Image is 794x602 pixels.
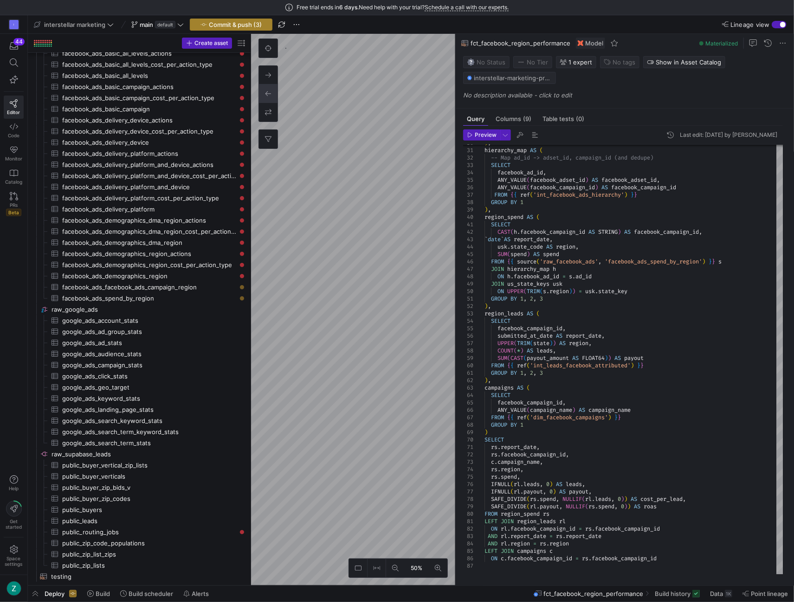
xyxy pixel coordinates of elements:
span: STRING [598,228,618,236]
span: 1 expert [568,58,592,66]
a: public_zip_lists​​​​​​​​​ [32,560,247,571]
span: facebook_adset_id [530,176,585,184]
div: Press SPACE to select this row. [32,103,247,115]
div: Press SPACE to select this row. [32,304,247,315]
div: Press SPACE to select this row. [32,159,247,170]
span: Build history [655,590,691,597]
a: Spacesettings [4,541,24,571]
a: facebook_ads_basic_all_levels_cost_per_action_type​​​​​​​​​ [32,59,247,70]
a: facebook_ads_demographics_region_cost_per_action_type​​​​​​​​​ [32,259,247,270]
span: Commit & push (3) [209,21,262,28]
span: No Tier [517,58,548,66]
span: 'int_facebook_ads_hierarchy' [533,191,624,199]
a: google_ads_click_stats​​​​​​​​​ [32,371,247,382]
div: 37 [463,191,473,199]
span: facebook_ads_delivery_platform_cost_per_action_type​​​​​​​​​ [62,193,236,204]
span: (9) [523,116,531,122]
span: } [709,258,712,265]
a: google_ads_landing_page_stats​​​​​​​​​ [32,404,247,415]
button: Build history [651,586,704,602]
a: facebook_ads_delivery_platform_cost_per_action_type​​​​​​​​​ [32,192,247,204]
span: ( [540,147,543,154]
a: Editor [4,96,24,119]
span: public_buyers​​​​​​​​​ [62,505,236,515]
span: source [517,258,536,265]
a: google_ads_ad_stats​​​​​​​​​ [32,337,247,348]
span: region [556,243,575,250]
button: No tags [600,56,639,68]
div: Press SPACE to select this row. [32,126,247,137]
span: { [514,191,517,199]
div: Press SPACE to select this row. [32,448,247,460]
div: Press SPACE to select this row. [32,226,247,237]
span: ( [530,191,533,199]
a: public_buyers​​​​​​​​​ [32,504,247,515]
span: Build scheduler [129,590,173,597]
span: google_ads_landing_page_stats​​​​​​​​​ [62,404,236,415]
span: region_spend [484,213,523,221]
span: raw_supabase_leads​​​​​​​​ [52,449,245,460]
a: facebook_ads_delivery_device_cost_per_action_type​​​​​​​​​ [32,126,247,137]
span: FROM [491,258,504,265]
span: No Status [467,58,505,66]
span: facebook_ads_basic_campaign​​​​​​​​​ [62,104,236,115]
span: ` [484,236,488,243]
button: Point lineage [738,586,792,602]
span: PRs [10,202,18,208]
a: google_ads_account_stats​​​​​​​​​ [32,315,247,326]
span: AS [504,236,510,243]
span: CAST [497,228,510,236]
span: SUM [497,250,507,258]
span: AS [624,228,631,236]
span: report_date [514,236,549,243]
span: (0) [576,116,584,122]
span: facebook_ads_delivery_device​​​​​​​​​ [62,137,236,148]
a: public_routing_jobs​​​​​​​​​ [32,526,247,538]
span: public_buyer_verticals​​​​​​​​​ [62,471,236,482]
a: facebook_ads_demographics_region_actions​​​​​​​​​ [32,248,247,259]
button: https://lh3.googleusercontent.com/a/ACg8ocJjr5HHNopetVmmgMoZNZ5zA1Z4KHaNvsq35B3bP7OyD3bE=s96-c [4,579,24,598]
a: google_ads_ad_group_stats​​​​​​​​​ [32,326,247,337]
button: Build [83,586,114,602]
span: ) [484,206,488,213]
span: public_buyer_zip_bids_v​​​​​​​​​ [62,482,236,493]
div: 35 [463,176,473,184]
a: facebook_ads_basic_campaign_actions​​​​​​​​​ [32,81,247,92]
a: facebook_ads_demographics_dma_region​​​​​​​​​ [32,237,247,248]
button: No tierNo Tier [513,56,552,68]
a: facebook_ads_spend_by_region​​​​​​​​​ [32,293,247,304]
span: Catalog [5,179,22,185]
span: date [488,236,501,243]
span: . [517,228,520,236]
span: facebook_ads_demographics_region_actions​​​​​​​​​ [62,249,236,259]
span: Columns [496,116,531,122]
span: 1 [520,199,523,206]
button: Getstarted [4,497,24,533]
span: , [549,236,553,243]
a: facebook_ads_basic_campaign_cost_per_action_type​​​​​​​​​ [32,92,247,103]
a: public_buyer_vertical_zip_lists​​​​​​​​​ [32,460,247,471]
span: AS [588,228,595,236]
span: google_ads_campaign_stats​​​​​​​​​ [62,360,236,371]
a: PRsBeta [4,188,24,220]
a: public_buyer_zip_codes​​​​​​​​​ [32,493,247,504]
span: facebook_ads_delivery_device_actions​​​​​​​​​ [62,115,236,126]
span: , [699,228,702,236]
span: facebook_ads_demographics_region_cost_per_action_type​​​​​​​​​ [62,260,236,270]
span: ON [497,273,504,280]
a: facebook_ads_facebook_ads_campaign_region​​​​​​​​​ [32,282,247,293]
p: No description available - click to edit [463,91,790,99]
span: spend [543,250,559,258]
span: ) [585,176,588,184]
span: raw_google_ads​​​​​​​​ [52,304,245,315]
a: raw_supabase_leads​​​​​​​​ [32,448,247,460]
div: 36 [463,184,473,191]
button: 50% [405,559,429,577]
button: maindefault [129,19,186,31]
span: google_ads_ad_group_stats​​​​​​​​​ [62,327,236,337]
img: No tier [517,58,525,66]
div: Press SPACE to select this row. [32,282,247,293]
span: facebook_campaign_id [634,228,699,236]
div: 33 [463,161,473,169]
a: google_ads_audience_stats​​​​​​​​​ [32,348,247,359]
